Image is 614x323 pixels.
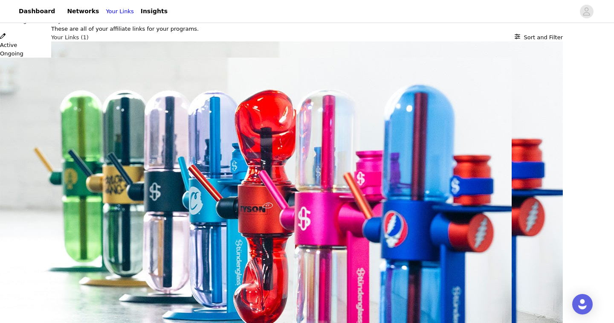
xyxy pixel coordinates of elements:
[136,2,173,21] a: Insights
[14,2,60,21] a: Dashboard
[62,2,104,21] a: Networks
[106,7,133,16] a: Your Links
[582,5,591,18] div: avatar
[572,294,593,314] div: Open Intercom Messenger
